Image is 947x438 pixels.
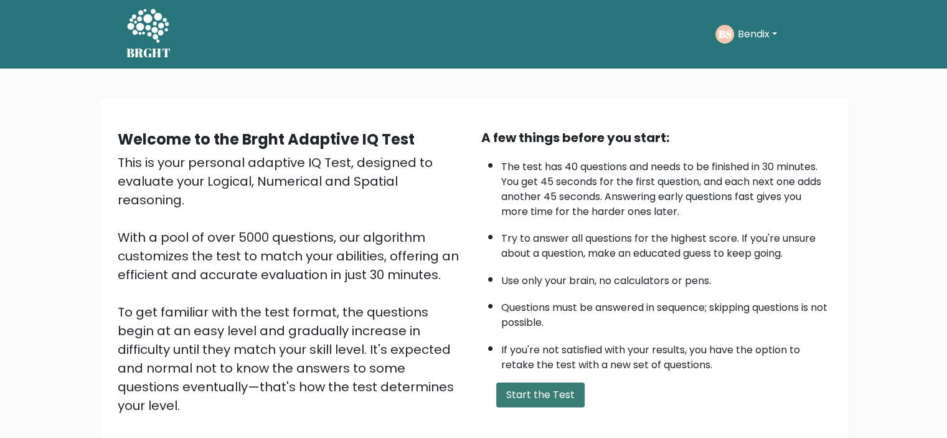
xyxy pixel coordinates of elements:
[126,45,171,60] h5: BRGHT
[496,383,585,407] button: Start the Test
[501,336,830,373] li: If you're not satisfied with your results, you have the option to retake the test with a new set ...
[501,225,830,261] li: Try to answer all questions for the highest score. If you're unsure about a question, make an edu...
[718,27,731,41] text: BS
[501,267,830,288] li: Use only your brain, no calculators or pens.
[501,294,830,330] li: Questions must be answered in sequence; skipping questions is not possible.
[734,26,781,42] button: Bendix
[481,128,830,147] div: A few things before you start:
[501,153,830,219] li: The test has 40 questions and needs to be finished in 30 minutes. You get 45 seconds for the firs...
[118,129,415,150] b: Welcome to the Brght Adaptive IQ Test
[126,5,171,64] a: BRGHT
